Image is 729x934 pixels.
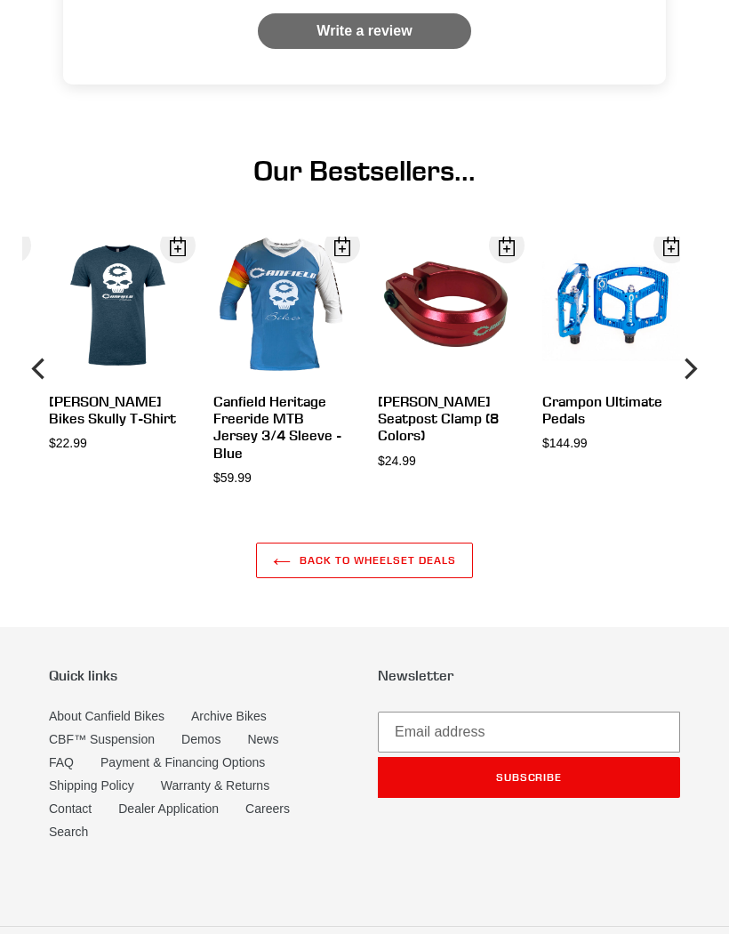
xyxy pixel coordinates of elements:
a: Payment & Financing Options [100,755,265,769]
a: Warranty & Returns [161,778,269,793]
p: Quick links [49,667,351,684]
p: Newsletter [378,667,680,684]
a: Demos [181,732,220,746]
input: Email address [378,712,680,753]
a: Back to WHEELSET DEALS [256,543,472,578]
a: Dealer Application [118,801,219,816]
button: Previous [22,237,58,501]
a: Contact [49,801,92,816]
a: About Canfield Bikes [49,709,164,723]
button: Next [671,237,707,501]
a: [PERSON_NAME] Bikes Skully T-Shirt $22.99 Open Dialog Canfield Bikes Skully T-Shirt [49,237,187,453]
a: News [247,732,278,746]
a: Write a review [258,13,471,49]
a: Careers [245,801,290,816]
a: Archive Bikes [191,709,267,723]
span: Subscribe [496,770,563,784]
button: Subscribe [378,757,680,798]
a: Search [49,825,88,839]
a: CBF™ Suspension [49,732,155,746]
a: FAQ [49,755,74,769]
a: Shipping Policy [49,778,134,793]
h1: Our Bestsellers... [49,154,680,188]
